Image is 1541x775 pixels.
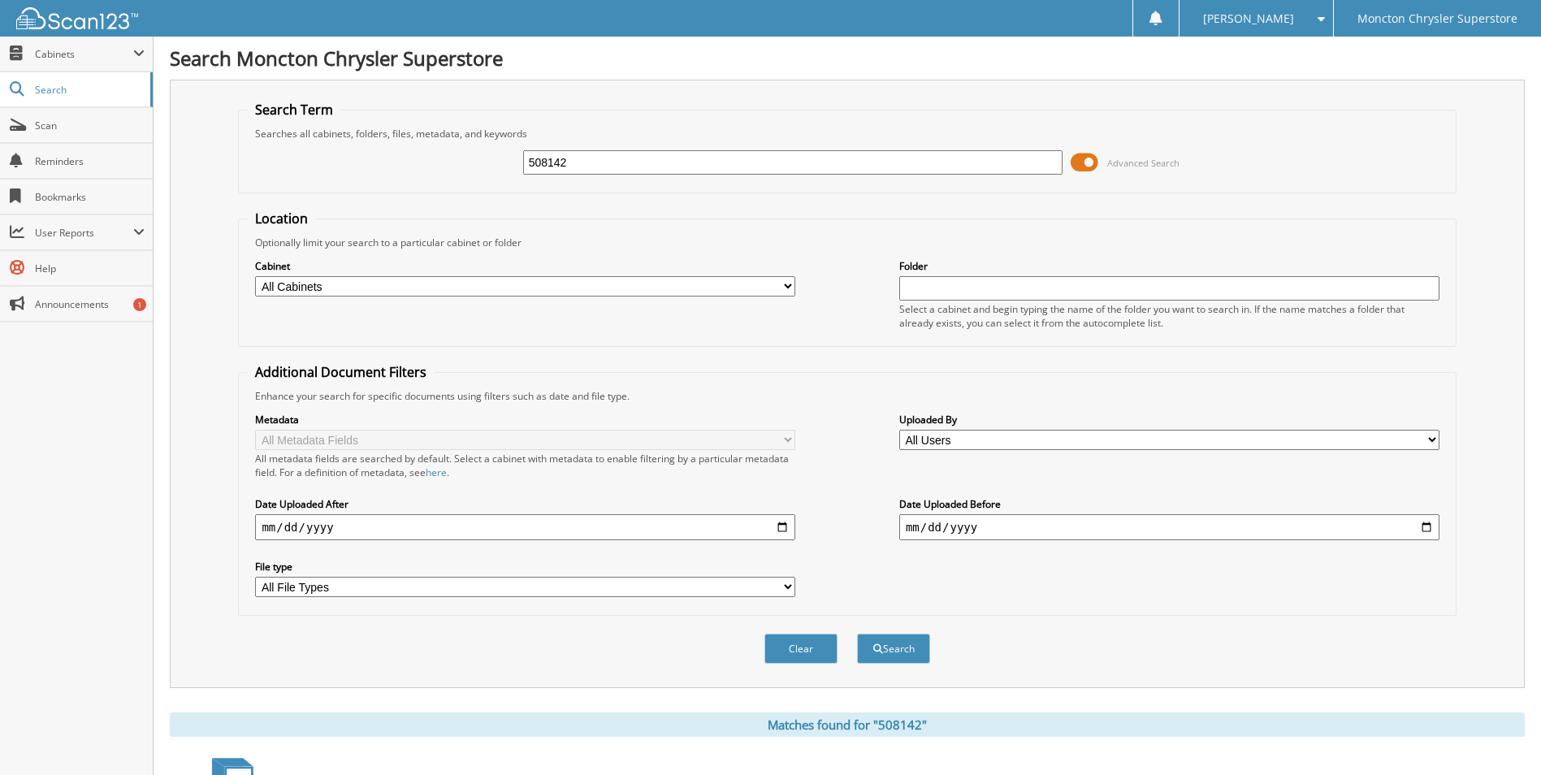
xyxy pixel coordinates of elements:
span: Reminders [35,154,145,168]
button: Clear [764,634,838,664]
label: File type [255,560,795,574]
label: Metadata [255,413,795,426]
input: start [255,514,795,540]
div: Select a cabinet and begin typing the name of the folder you want to search in. If the name match... [899,302,1439,330]
span: Bookmarks [35,190,145,204]
label: Folder [899,259,1439,273]
a: here [426,465,447,479]
legend: Search Term [247,101,341,119]
span: Help [35,262,145,275]
label: Date Uploaded Before [899,497,1439,511]
span: Moncton Chrysler Superstore [1357,14,1517,24]
div: Searches all cabinets, folders, files, metadata, and keywords [247,127,1447,141]
button: Search [857,634,930,664]
label: Cabinet [255,259,795,273]
span: User Reports [35,226,133,240]
span: [PERSON_NAME] [1203,14,1294,24]
label: Uploaded By [899,413,1439,426]
span: Scan [35,119,145,132]
legend: Additional Document Filters [247,363,435,381]
span: Announcements [35,297,145,311]
span: Search [35,83,142,97]
span: Advanced Search [1107,157,1180,169]
span: Cabinets [35,47,133,61]
img: scan123-logo-white.svg [16,7,138,29]
label: Date Uploaded After [255,497,795,511]
legend: Location [247,210,316,227]
div: Enhance your search for specific documents using filters such as date and file type. [247,389,1447,403]
div: All metadata fields are searched by default. Select a cabinet with metadata to enable filtering b... [255,452,795,479]
input: end [899,514,1439,540]
h1: Search Moncton Chrysler Superstore [170,45,1525,71]
div: Matches found for "508142" [170,712,1525,737]
div: Optionally limit your search to a particular cabinet or folder [247,236,1447,249]
div: 1 [133,298,146,311]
